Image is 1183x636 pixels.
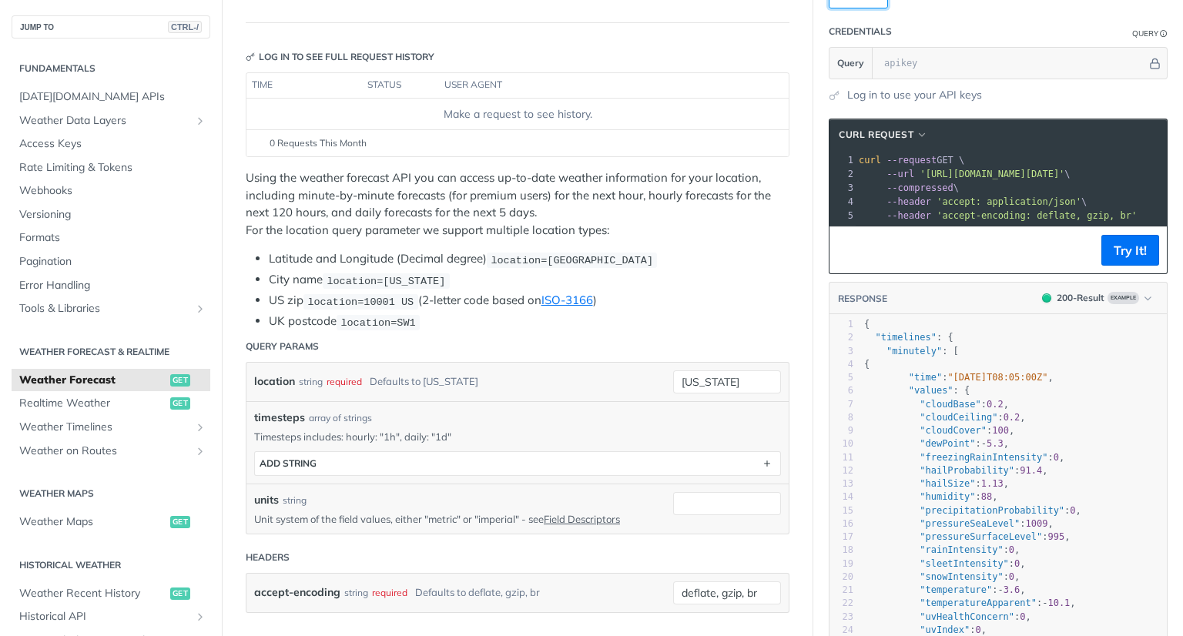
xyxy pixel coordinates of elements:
[864,571,1020,582] span: : ,
[920,399,980,410] span: "cloudBase"
[372,581,407,604] div: required
[194,303,206,315] button: Show subpages for Tools & Libraries
[987,399,1004,410] span: 0.2
[937,210,1137,221] span: 'accept-encoding: deflate, gzip, br'
[920,571,1003,582] span: "snowIntensity"
[1047,531,1064,542] span: 995
[864,425,1014,436] span: : ,
[829,411,853,424] div: 8
[859,169,1071,179] span: \
[920,505,1064,516] span: "precipitationProbability"
[864,438,1009,449] span: : ,
[1101,235,1159,266] button: Try It!
[864,412,1026,423] span: : ,
[920,425,987,436] span: "cloudCover"
[1054,452,1059,463] span: 0
[833,127,933,142] button: cURL Request
[920,412,997,423] span: "cloudCeiling"
[254,512,650,526] p: Unit system of the field values, either "metric" or "imperial" - see
[937,196,1081,207] span: 'accept: application/json'
[19,113,190,129] span: Weather Data Layers
[859,155,881,166] span: curl
[415,581,540,604] div: Defaults to deflate, gzip, br
[920,169,1064,179] span: '[URL][DOMAIN_NAME][DATE]'
[260,457,317,469] div: ADD string
[864,372,1054,383] span: : ,
[12,179,210,203] a: Webhooks
[170,516,190,528] span: get
[246,50,434,64] div: Log in to see full request history
[864,505,1081,516] span: : ,
[920,544,1003,555] span: "rainIntensity"
[439,73,758,98] th: user agent
[19,420,190,435] span: Weather Timelines
[19,89,206,105] span: [DATE][DOMAIN_NAME] APIs
[254,492,279,508] label: units
[947,372,1047,383] span: "[DATE]T08:05:00Z"
[246,73,362,98] th: time
[829,517,853,531] div: 16
[327,275,445,286] span: location=[US_STATE]
[864,518,1054,529] span: : ,
[309,411,372,425] div: array of strings
[859,196,1087,207] span: \
[1108,292,1139,304] span: Example
[837,291,888,306] button: RESPONSE
[864,385,970,396] span: : {
[12,85,210,109] a: [DATE][DOMAIN_NAME] APIs
[362,73,439,98] th: status
[1057,291,1104,305] div: 200 - Result
[829,557,853,571] div: 19
[886,210,931,221] span: --header
[327,370,362,393] div: required
[1034,290,1159,306] button: 200200-ResultExample
[544,513,620,525] a: Field Descriptors
[920,518,1020,529] span: "pressureSeaLevel"
[920,598,1037,608] span: "temperatureApparent"
[920,584,992,595] span: "temperature"
[254,430,781,444] p: Timesteps includes: hourly: "1h", daily: "1d"
[340,316,415,328] span: location=SW1
[1014,558,1020,569] span: 0
[829,490,853,504] div: 14
[12,62,210,75] h2: Fundamentals
[1160,30,1168,38] i: Information
[491,254,653,266] span: location=[GEOGRAPHIC_DATA]
[283,494,307,507] div: string
[992,425,1009,436] span: 100
[1047,598,1070,608] span: 10.1
[12,440,210,463] a: Weather on RoutesShow subpages for Weather on Routes
[859,182,959,193] span: \
[864,465,1048,476] span: : ,
[886,346,942,356] span: "minutely"
[920,491,975,502] span: "humidity"
[19,514,166,530] span: Weather Maps
[246,551,290,564] div: Headers
[864,558,1026,569] span: : ,
[19,207,206,223] span: Versioning
[864,332,953,343] span: : {
[976,624,981,635] span: 0
[255,452,780,475] button: ADD string
[12,226,210,249] a: Formats
[12,582,210,605] a: Weather Recent Historyget
[886,182,953,193] span: --compressed
[981,438,987,449] span: -
[12,109,210,132] a: Weather Data LayersShow subpages for Weather Data Layers
[829,611,853,624] div: 23
[864,359,870,370] span: {
[920,452,1047,463] span: "freezingRainIntensity"
[19,183,206,199] span: Webhooks
[839,128,913,142] span: cURL Request
[837,56,864,70] span: Query
[194,611,206,623] button: Show subpages for Historical API
[920,438,975,449] span: "dewPoint"
[864,491,998,502] span: : ,
[981,491,992,502] span: 88
[1020,465,1042,476] span: 91.4
[886,169,914,179] span: --url
[864,611,1031,622] span: : ,
[253,106,783,122] div: Make a request to see history.
[909,372,942,383] span: "time"
[829,464,853,477] div: 12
